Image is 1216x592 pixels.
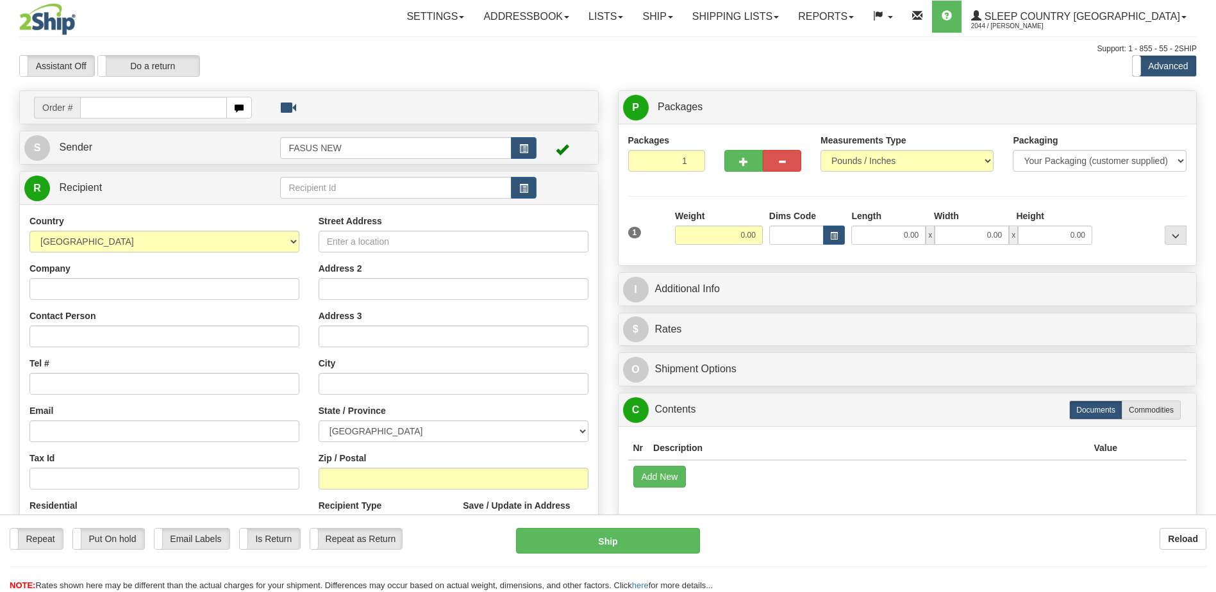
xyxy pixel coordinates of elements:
label: Dims Code [769,210,816,222]
b: Reload [1168,534,1198,544]
label: Width [934,210,959,222]
label: Address 2 [319,262,362,275]
a: CContents [623,397,1192,423]
label: Email [29,404,53,417]
label: Street Address [319,215,382,227]
label: Measurements Type [820,134,906,147]
label: Country [29,215,64,227]
a: Sleep Country [GEOGRAPHIC_DATA] 2044 / [PERSON_NAME] [962,1,1196,33]
a: Shipping lists [683,1,788,33]
input: Sender Id [280,137,511,159]
label: Contact Person [29,309,96,322]
th: Value [1088,436,1122,460]
span: R [24,176,50,201]
a: P Packages [623,94,1192,120]
button: Add New [633,466,687,488]
span: S [24,135,50,161]
a: Lists [579,1,633,33]
th: Nr [628,436,649,460]
a: $Rates [623,317,1192,343]
label: Residential [29,499,78,512]
label: Advanced [1133,56,1196,76]
span: x [926,226,935,245]
label: Length [851,210,881,222]
label: Assistant Off [20,56,94,76]
label: Packaging [1013,134,1058,147]
th: Description [648,436,1088,460]
a: Addressbook [474,1,579,33]
span: 1 [628,227,642,238]
label: Packages [628,134,670,147]
label: Commodities [1122,400,1181,420]
div: Support: 1 - 855 - 55 - 2SHIP [19,44,1197,54]
span: C [623,397,649,423]
span: $ [623,317,649,342]
span: 2044 / [PERSON_NAME] [971,20,1067,33]
label: Tax Id [29,452,54,465]
span: NOTE: [10,580,35,590]
label: Repeat [10,529,63,549]
label: Height [1016,210,1044,222]
img: logo2044.jpg [19,3,76,35]
a: Settings [397,1,474,33]
label: Documents [1069,400,1122,420]
button: Ship [516,528,699,554]
label: Put On hold [73,529,144,549]
label: State / Province [319,404,386,417]
a: S Sender [24,135,280,161]
label: Do a return [98,56,199,76]
button: Reload [1160,528,1206,550]
span: P [623,95,649,120]
a: here [632,580,649,590]
label: Email Labels [154,529,229,549]
span: Recipient [59,182,102,193]
span: Sender [59,142,92,152]
div: ... [1165,226,1187,245]
label: Zip / Postal [319,452,367,465]
input: Enter a location [319,231,588,252]
a: R Recipient [24,175,252,201]
a: IAdditional Info [623,276,1192,302]
label: Address 3 [319,309,362,322]
span: Order # [34,97,80,119]
a: Reports [788,1,863,33]
label: Is Return [240,529,300,549]
a: OShipment Options [623,356,1192,382]
label: Company [29,262,71,275]
input: Recipient Id [280,177,511,199]
label: Recipient Type [319,499,382,512]
span: Packages [658,101,703,112]
span: x [1009,226,1018,245]
span: Sleep Country [GEOGRAPHIC_DATA] [981,11,1180,22]
label: Save / Update in Address Book [463,499,588,525]
a: Ship [633,1,682,33]
span: I [623,277,649,302]
label: Tel # [29,357,49,370]
label: City [319,357,335,370]
span: O [623,357,649,382]
label: Repeat as Return [310,529,402,549]
label: Weight [675,210,704,222]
